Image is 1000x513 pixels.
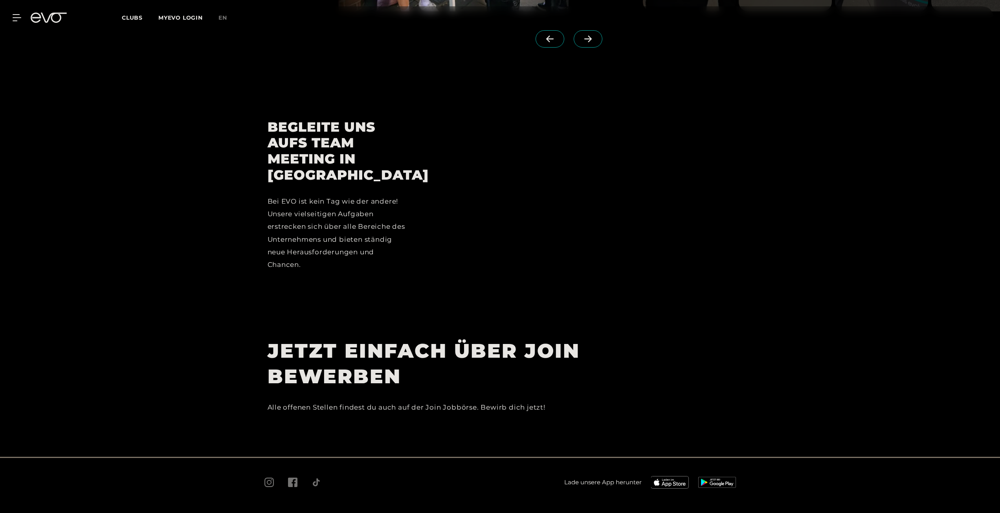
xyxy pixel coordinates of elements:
[564,478,642,487] span: Lade unsere App herunter
[268,119,408,183] h2: BEGLEITE UNS AUFS TEAM MEETING IN [GEOGRAPHIC_DATA]
[122,14,158,21] a: Clubs
[268,195,408,271] div: Bei EVO ist kein Tag wie der andere! Unsere vielseitigen Aufgaben erstrecken sich über alle Berei...
[268,401,621,414] div: Alle offenen Stellen findest du auch auf der Join Jobbörse. Bewirb dich jetzt!
[268,338,621,389] h1: JETZT EINFACH ÜBER JOIN BEWERBEN
[218,13,237,22] a: en
[218,14,227,21] span: en
[122,14,143,21] span: Clubs
[158,14,203,21] a: MYEVO LOGIN
[698,477,736,488] img: evofitness app
[651,476,689,489] img: evofitness app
